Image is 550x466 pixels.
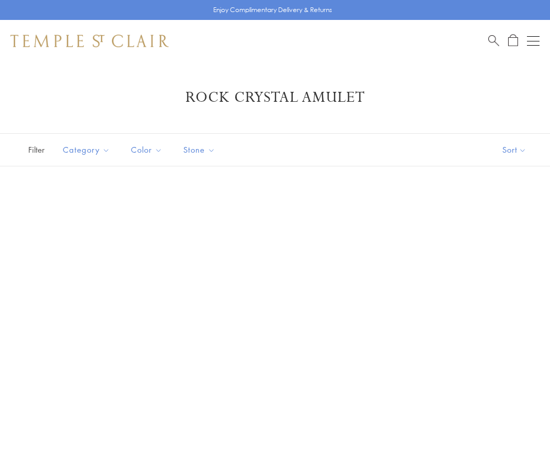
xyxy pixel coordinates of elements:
[175,138,223,162] button: Stone
[126,143,170,156] span: Color
[527,35,540,47] button: Open navigation
[479,134,550,166] button: Show sort by
[26,88,524,107] h1: Rock Crystal Amulet
[58,143,118,156] span: Category
[123,138,170,162] button: Color
[488,34,499,47] a: Search
[508,34,518,47] a: Open Shopping Bag
[10,35,169,47] img: Temple St. Clair
[213,5,332,15] p: Enjoy Complimentary Delivery & Returns
[55,138,118,162] button: Category
[178,143,223,156] span: Stone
